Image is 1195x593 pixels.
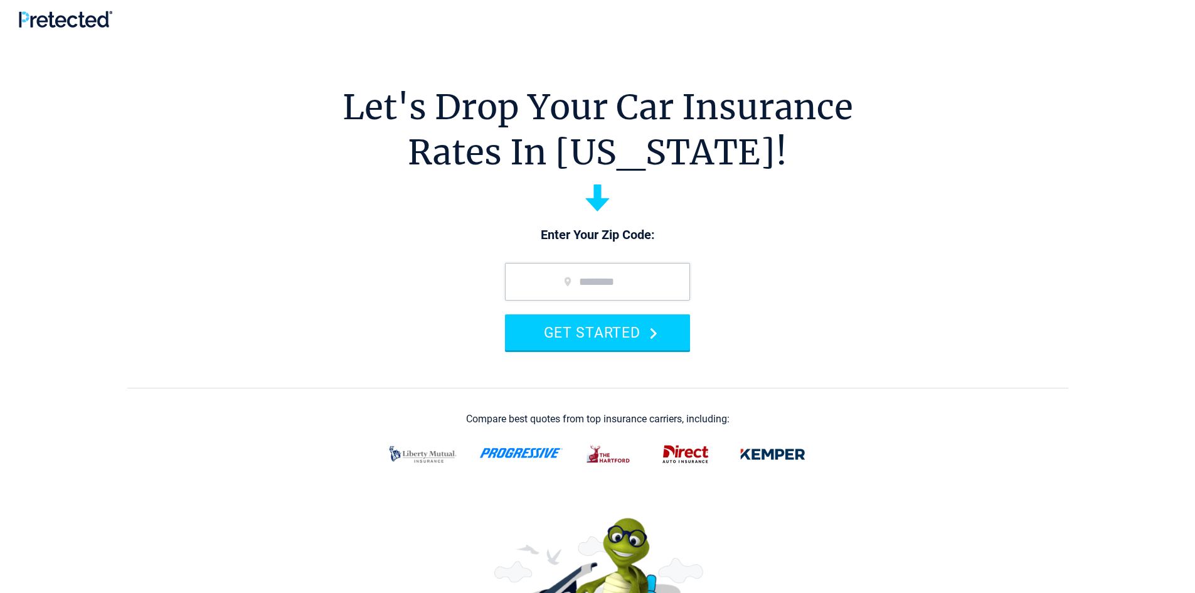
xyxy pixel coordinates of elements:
img: Pretected Logo [19,11,112,28]
p: Enter Your Zip Code: [492,227,703,244]
img: liberty [381,438,464,471]
input: zip code [505,263,690,301]
img: thehartford [578,438,640,471]
button: GET STARTED [505,314,690,350]
img: progressive [479,448,563,458]
img: direct [655,438,716,471]
img: kemper [731,438,814,471]
div: Compare best quotes from top insurance carriers, including: [466,414,730,425]
h1: Let's Drop Your Car Insurance Rates In [US_STATE]! [343,85,853,175]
